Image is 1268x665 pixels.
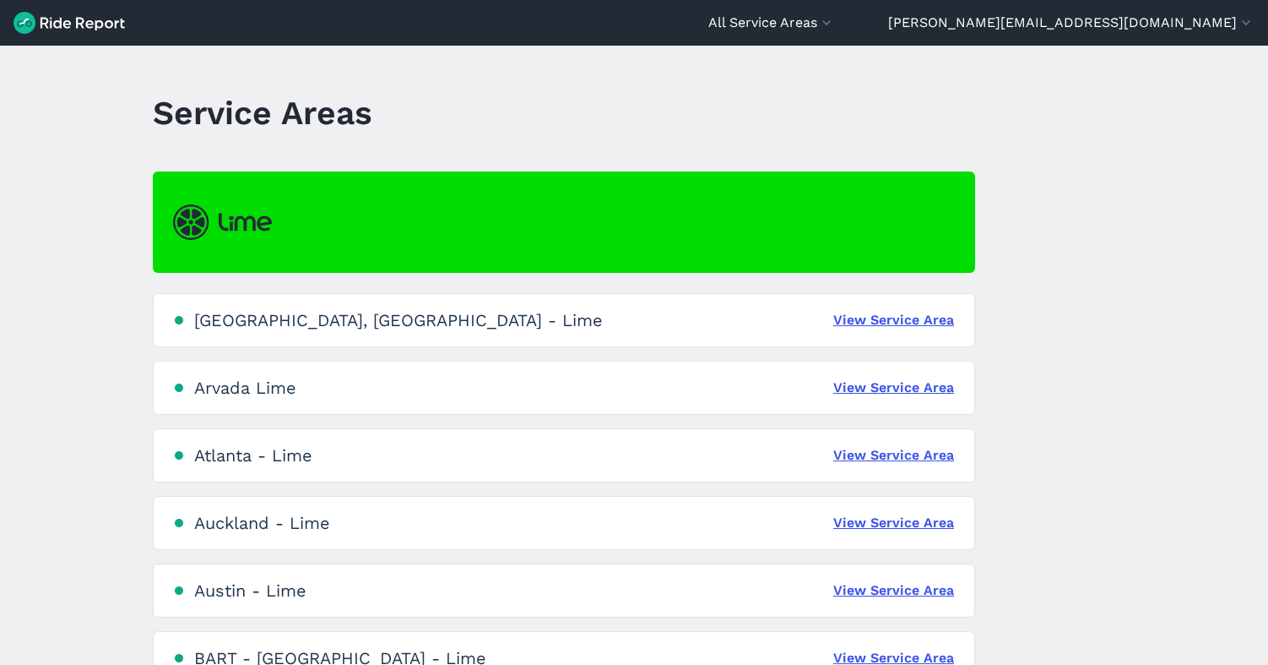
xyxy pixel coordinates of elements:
[194,378,296,398] div: Arvada Lime
[888,13,1254,33] button: [PERSON_NAME][EMAIL_ADDRESS][DOMAIN_NAME]
[833,513,954,533] a: View Service Area
[14,12,125,34] img: Ride Report
[833,581,954,601] a: View Service Area
[153,90,372,136] h1: Service Areas
[173,204,272,240] img: Lime
[194,310,603,330] div: [GEOGRAPHIC_DATA], [GEOGRAPHIC_DATA] - Lime
[833,378,954,398] a: View Service Area
[833,445,954,466] a: View Service Area
[194,445,312,466] div: Atlanta - Lime
[194,581,306,601] div: Austin - Lime
[194,513,330,533] div: Auckland - Lime
[708,13,835,33] button: All Service Areas
[833,310,954,330] a: View Service Area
